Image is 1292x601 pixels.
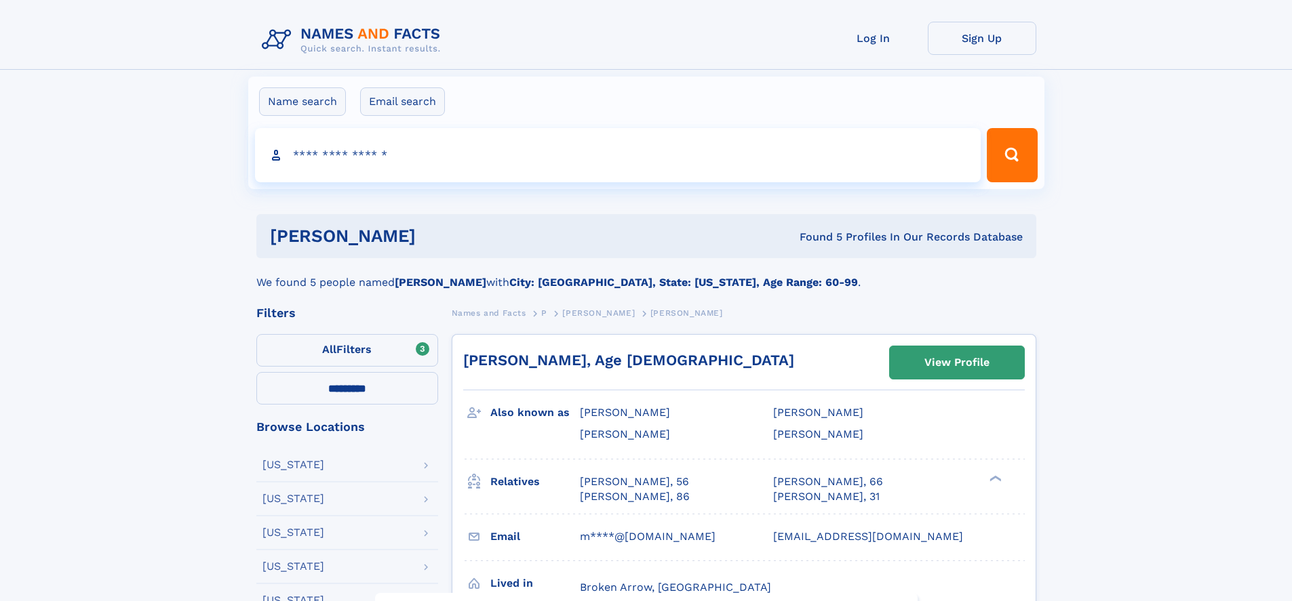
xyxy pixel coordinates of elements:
[924,347,990,378] div: View Profile
[490,401,580,424] h3: Also known as
[773,489,880,504] a: [PERSON_NAME], 31
[262,561,324,572] div: [US_STATE]
[490,470,580,493] h3: Relatives
[928,22,1036,55] a: Sign Up
[608,230,1023,245] div: Found 5 Profiles In Our Records Database
[256,307,438,319] div: Filters
[256,258,1036,291] div: We found 5 people named with .
[256,334,438,367] label: Filters
[541,308,547,318] span: P
[580,428,670,440] span: [PERSON_NAME]
[256,421,438,433] div: Browse Locations
[452,304,526,321] a: Names and Facts
[562,308,635,318] span: [PERSON_NAME]
[580,474,689,489] a: [PERSON_NAME], 56
[819,22,928,55] a: Log In
[262,493,324,504] div: [US_STATE]
[322,343,336,356] span: All
[255,128,981,182] input: search input
[580,581,771,594] span: Broken Arrow, [GEOGRAPHIC_DATA]
[270,228,608,245] h1: [PERSON_NAME]
[262,459,324,470] div: [US_STATE]
[580,489,690,504] a: [PERSON_NAME], 86
[509,276,858,289] b: City: [GEOGRAPHIC_DATA], State: [US_STATE], Age Range: 60-99
[890,346,1024,379] a: View Profile
[773,428,863,440] span: [PERSON_NAME]
[773,406,863,419] span: [PERSON_NAME]
[986,474,1002,482] div: ❯
[360,87,445,116] label: Email search
[773,530,963,543] span: [EMAIL_ADDRESS][DOMAIN_NAME]
[463,352,794,369] a: [PERSON_NAME], Age [DEMOGRAPHIC_DATA]
[541,304,547,321] a: P
[259,87,346,116] label: Name search
[580,406,670,419] span: [PERSON_NAME]
[562,304,635,321] a: [PERSON_NAME]
[395,276,486,289] b: [PERSON_NAME]
[490,525,580,548] h3: Email
[490,572,580,595] h3: Lived in
[262,527,324,538] div: [US_STATE]
[256,22,452,58] img: Logo Names and Facts
[773,474,883,489] a: [PERSON_NAME], 66
[650,308,723,318] span: [PERSON_NAME]
[987,128,1037,182] button: Search Button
